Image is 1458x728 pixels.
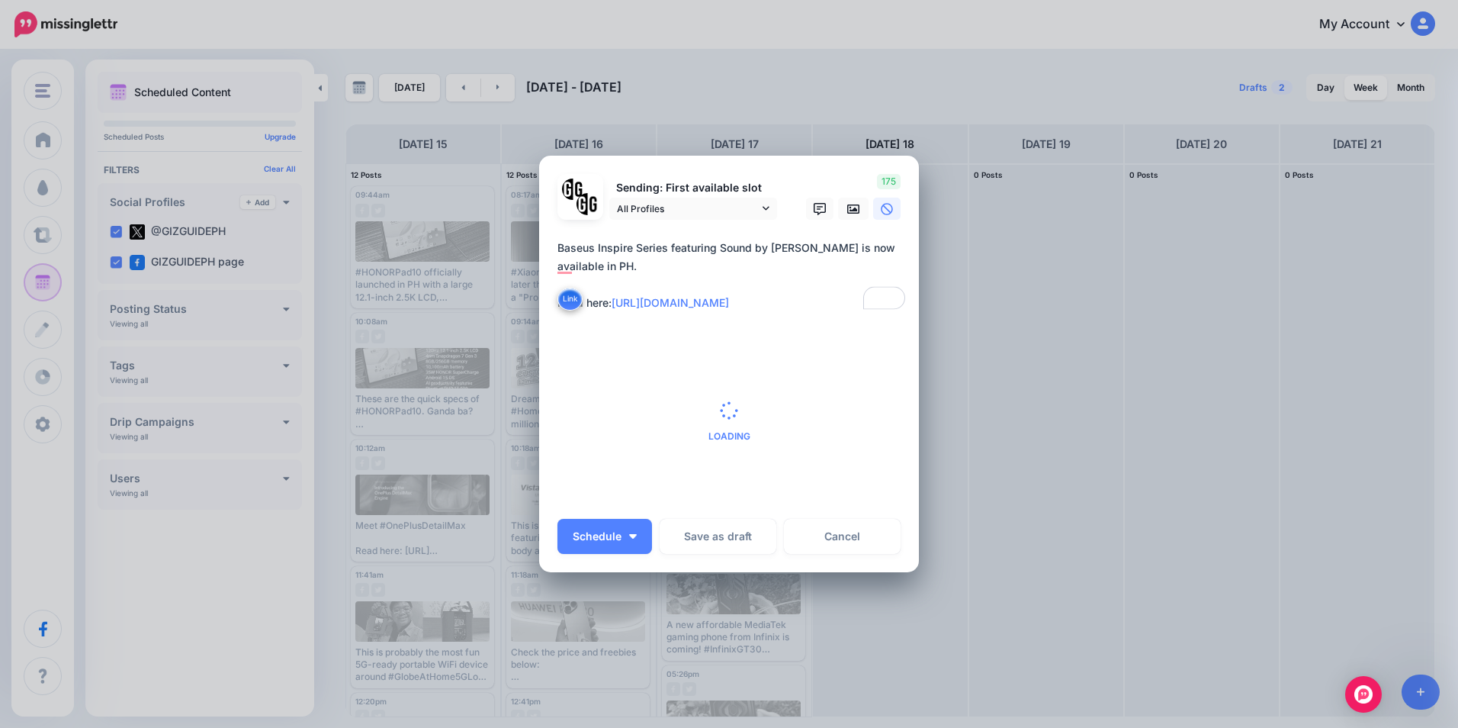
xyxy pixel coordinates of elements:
[617,201,759,217] span: All Profiles
[660,519,776,554] button: Save as draft
[609,179,777,197] p: Sending: First available slot
[784,519,901,554] a: Cancel
[576,193,599,215] img: JT5sWCfR-79925.png
[629,534,637,539] img: arrow-down-white.png
[877,174,901,189] span: 175
[708,401,750,441] div: Loading
[557,519,652,554] button: Schedule
[609,198,777,220] a: All Profiles
[557,239,908,312] textarea: To enrich screen reader interactions, please activate Accessibility in Grammarly extension settings
[573,531,621,542] span: Schedule
[557,239,908,312] div: Baseus Inspire Series featuring Sound by [PERSON_NAME] is now available in PH. Read here:
[557,288,583,311] button: Link
[1345,676,1382,713] div: Open Intercom Messenger
[562,179,584,201] img: 353459792_649996473822713_4483302954317148903_n-bsa138318.png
